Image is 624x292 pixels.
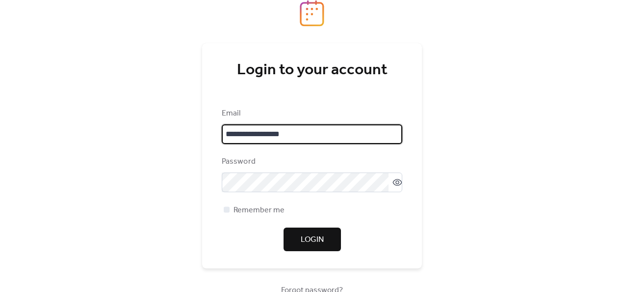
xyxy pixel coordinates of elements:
div: Password [222,156,400,168]
span: Login [301,234,324,246]
span: Remember me [234,204,285,216]
div: Login to your account [222,60,402,80]
button: Login [284,228,341,251]
div: Email [222,108,400,119]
